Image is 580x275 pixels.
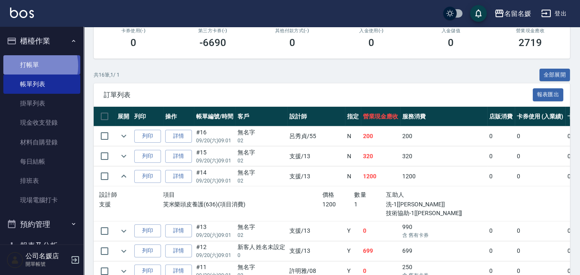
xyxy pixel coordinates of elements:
span: 設計師 [99,191,117,198]
div: 無名字 [238,128,286,137]
p: 洗-1[[PERSON_NAME]] [386,200,482,209]
th: 客戶 [235,107,288,126]
a: 材料自購登錄 [3,133,80,152]
h2: 其他付款方式(-) [263,28,322,33]
div: 無名字 [238,168,286,177]
button: 報表匯出 [533,88,564,101]
p: 開單帳號 [26,260,68,268]
td: 0 [361,221,400,241]
h2: 營業現金應收 [501,28,560,33]
th: 列印 [132,107,163,126]
button: 列印 [134,130,161,143]
button: 報表及分析 [3,235,80,257]
h2: 入金使用(-) [342,28,401,33]
h2: 第三方卡券(-) [183,28,243,33]
a: 報表匯出 [533,90,564,98]
span: 互助人 [386,191,404,198]
td: 0 [515,126,565,146]
td: 支援 /13 [287,241,345,261]
td: 0 [487,167,515,186]
button: 列印 [134,244,161,257]
h2: 卡券使用(-) [104,28,163,33]
a: 掛單列表 [3,94,80,113]
td: 支援 /13 [287,167,345,186]
th: 操作 [163,107,194,126]
td: 0 [515,221,565,241]
button: 列印 [134,170,161,183]
td: #12 [194,241,235,261]
td: #13 [194,221,235,241]
td: #14 [194,167,235,186]
p: 02 [238,137,286,144]
p: 技術協助-1[[PERSON_NAME]] [386,209,482,218]
button: expand row [118,245,130,257]
button: expand row [118,170,130,182]
button: 名留名媛 [491,5,534,22]
td: #15 [194,146,235,166]
p: 0 [238,252,286,259]
span: 項目 [163,191,175,198]
a: 詳情 [165,150,192,163]
th: 營業現金應收 [361,107,400,126]
button: expand row [118,130,130,142]
button: 列印 [134,224,161,237]
td: 0 [515,146,565,166]
h3: -6690 [199,37,226,49]
button: 列印 [134,150,161,163]
div: 名留名媛 [504,8,531,19]
td: 990 [400,221,487,241]
p: 共 16 筆, 1 / 1 [94,71,120,79]
p: 02 [238,177,286,185]
h3: 0 [368,37,374,49]
td: 320 [361,146,400,166]
td: 0 [487,241,515,261]
th: 設計師 [287,107,345,126]
p: 支援 [99,200,163,209]
p: 02 [238,157,286,164]
button: save [470,5,487,22]
button: expand row [118,225,130,237]
td: 呂秀貞 /55 [287,126,345,146]
div: 無名字 [238,148,286,157]
span: 數量 [354,191,366,198]
td: 1200 [400,167,487,186]
a: 帳單列表 [3,75,80,94]
p: 1200 [322,200,354,209]
a: 詳情 [165,130,192,143]
button: 櫃檯作業 [3,30,80,52]
td: 0 [487,221,515,241]
td: #16 [194,126,235,146]
td: 0 [487,126,515,146]
button: 全部展開 [539,69,570,82]
td: 0 [515,241,565,261]
div: 無名字 [238,223,286,231]
td: 支援 /13 [287,146,345,166]
button: 登出 [538,6,570,21]
th: 卡券使用 (入業績) [515,107,565,126]
h5: 公司名媛店 [26,252,68,260]
button: 預約管理 [3,213,80,235]
a: 現場電腦打卡 [3,190,80,210]
p: 09/20 (六) 09:01 [196,177,233,185]
span: 訂單列表 [104,91,533,99]
th: 展開 [115,107,132,126]
h2: 入金儲值 [421,28,480,33]
td: 1200 [361,167,400,186]
img: Person [7,252,23,268]
p: 09/20 (六) 09:01 [196,231,233,239]
p: 芙米樂頭皮養護(636)(項目消費) [163,200,322,209]
td: 200 [361,126,400,146]
h3: 0 [448,37,454,49]
h3: 2719 [519,37,542,49]
a: 現金收支登錄 [3,113,80,132]
p: 09/20 (六) 09:01 [196,252,233,259]
div: 新客人 姓名未設定 [238,243,286,252]
a: 詳情 [165,244,192,257]
a: 打帳單 [3,55,80,75]
p: 02 [238,231,286,239]
p: 09/20 (六) 09:01 [196,157,233,164]
td: 0 [515,167,565,186]
p: 1 [354,200,386,209]
td: 0 [487,146,515,166]
button: expand row [118,150,130,162]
